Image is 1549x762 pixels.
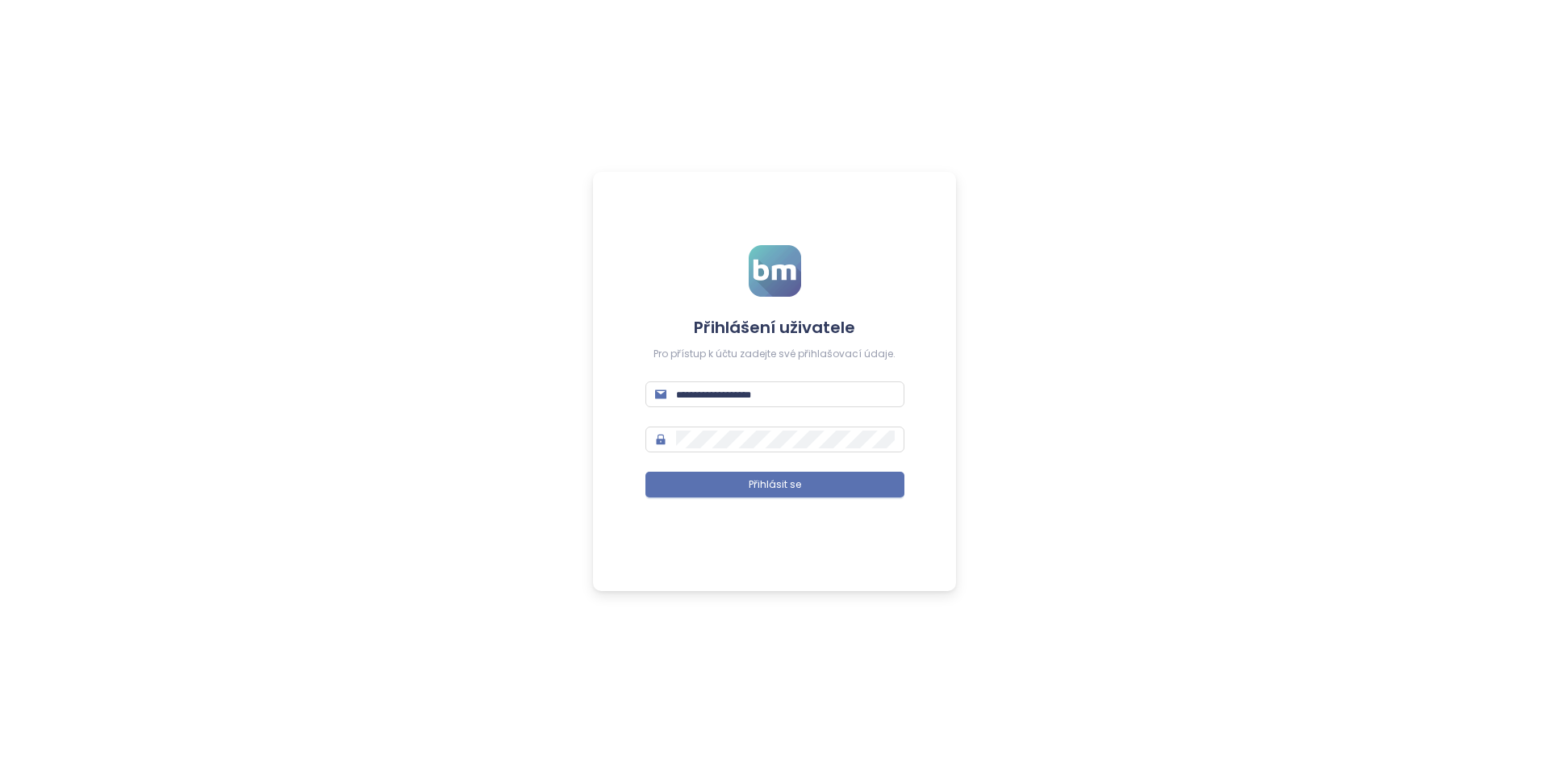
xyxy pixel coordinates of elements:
h4: Přihlášení uživatele [645,316,904,339]
button: Přihlásit se [645,472,904,498]
img: logo [749,245,801,297]
span: Přihlásit se [749,477,801,493]
span: mail [655,389,666,400]
span: lock [655,434,666,445]
div: Pro přístup k účtu zadejte své přihlašovací údaje. [645,347,904,362]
